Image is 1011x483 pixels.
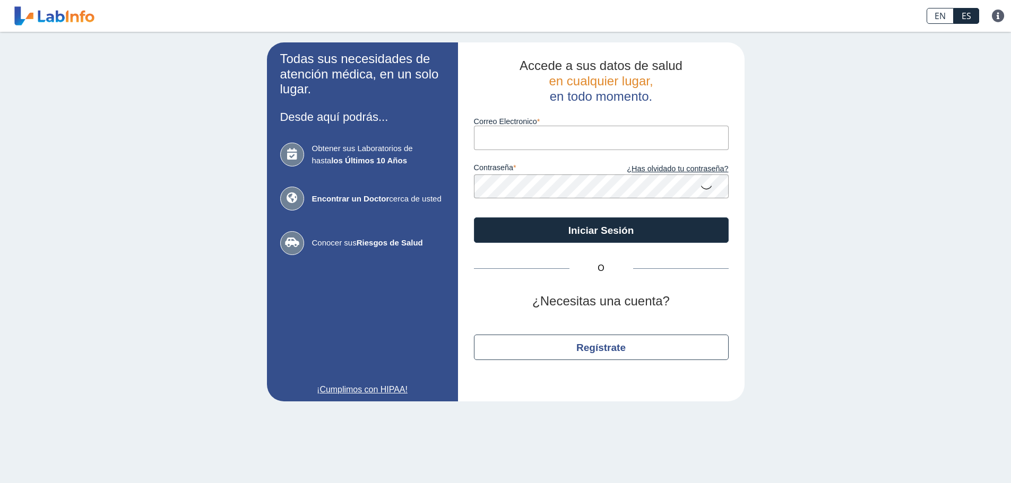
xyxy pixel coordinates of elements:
b: Riesgos de Salud [357,238,423,247]
span: en todo momento. [550,89,652,103]
label: contraseña [474,163,601,175]
span: Accede a sus datos de salud [520,58,682,73]
b: los Últimos 10 Años [331,156,407,165]
button: Iniciar Sesión [474,217,729,243]
span: en cualquier lugar, [549,74,653,88]
label: Correo Electronico [474,117,729,126]
h2: ¿Necesitas una cuenta? [474,294,729,309]
h2: Todas sus necesidades de atención médica, en un solo lugar. [280,51,445,97]
a: ¡Cumplimos con HIPAA! [280,383,445,396]
h3: Desde aquí podrás... [280,110,445,124]
span: Obtener sus Laboratorios de hasta [312,143,445,166]
span: cerca de usted [312,193,445,205]
a: ES [954,8,979,24]
b: Encontrar un Doctor [312,194,390,203]
button: Regístrate [474,335,729,360]
a: EN [927,8,954,24]
a: ¿Has olvidado tu contraseña? [601,163,729,175]
span: O [569,262,633,275]
span: Conocer sus [312,237,445,249]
